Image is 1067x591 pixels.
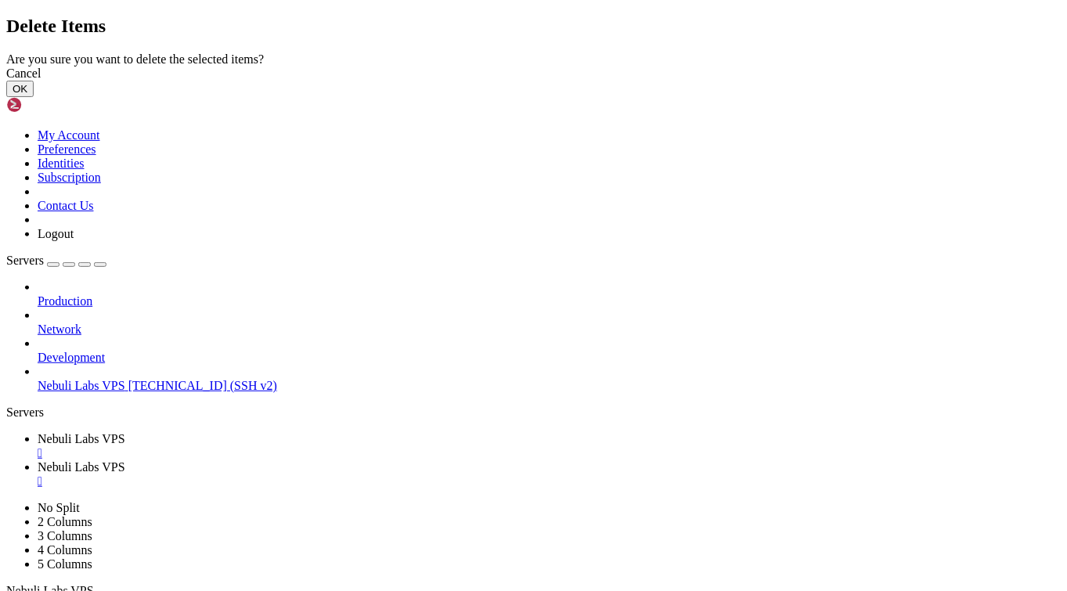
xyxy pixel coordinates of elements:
[38,543,92,557] a: 4 Columns
[6,73,864,86] x-row: Usage of /: 40.7% of 8.89GB Users logged in: 0
[6,405,1061,420] div: Servers
[38,294,92,308] span: Production
[38,474,1061,488] a: 
[38,515,92,528] a: 2 Columns
[6,405,864,419] x-row: root@nebuli-server:~/NebuliLabs-Bot# touch bot.js
[38,460,1061,488] a: Nebuli Labs VPS
[6,326,864,339] x-row: Last login: [DATE] from [TECHNICAL_ID]
[38,529,92,542] a: 3 Columns
[38,446,1061,460] a: 
[38,308,1061,337] li: Network
[6,219,864,232] x-row: 1 update can be applied immediately.
[38,379,1061,393] a: Nebuli Labs VPS [TECHNICAL_ID] (SSH v2)
[6,166,864,179] x-row: [URL][DOMAIN_NAME]
[38,294,1061,308] a: Production
[6,254,44,267] span: Servers
[38,323,1061,337] a: Network
[38,351,1061,365] a: Development
[38,171,101,184] a: Subscription
[38,432,125,445] span: Nebuli Labs VPS
[6,16,1061,37] h2: Delete Items
[6,6,864,20] x-row: * Support: [URL][DOMAIN_NAME]
[6,379,864,392] x-row: root@nebuli-server:~# mkdir NebuliLabs-Bot
[38,365,1061,393] li: Nebuli Labs VPS [TECHNICAL_ID] (SSH v2)
[6,52,1061,67] div: Are you sure you want to delete the selected items?
[6,67,1061,81] div: Cancel
[38,323,81,336] span: Network
[6,126,864,139] x-row: * Strictly confined Kubernetes makes edge and IoT secure. Learn how MicroK8s
[6,312,864,326] x-row: *** System restart required ***
[6,366,864,379] x-row: root@nebuli-server:~# cd /root
[6,392,864,405] x-row: root@nebuli-server:~# cd NebuliLabs-Bot
[6,99,864,113] x-row: Swap usage: 0%
[6,33,864,46] x-row: System information as of [DATE]
[6,472,864,485] x-row: root@nebuli-server:~/NebuliLabs-Bot#
[38,128,100,142] a: My Account
[251,472,257,485] div: (37, 35)
[38,157,85,170] a: Identities
[38,337,1061,365] li: Development
[6,339,864,352] x-row: root@nebuli-server:~# cd root
[38,227,74,240] a: Logout
[38,379,125,392] span: Nebuli Labs VPS
[6,352,864,366] x-row: -bash: cd: root: No such file or directory
[38,432,1061,460] a: Nebuli Labs VPS
[6,97,96,113] img: Shellngn
[38,280,1061,308] li: Production
[6,59,864,73] x-row: System load: 0.0 Processes: 119
[6,272,864,286] x-row: Learn more about enabling ESM Apps service at [URL][DOMAIN_NAME]
[6,419,864,432] x-row: root@nebuli-server:~/NebuliLabs-Bot# touch verify.js
[6,232,864,246] x-row: To see these additional updates run: apt list --upgradable
[6,259,864,272] x-row: 1 additional security update can be applied with ESM Apps.
[6,193,864,206] x-row: Expanded Security Maintenance for Applications is not enabled.
[6,81,34,97] button: OK
[38,142,96,156] a: Preferences
[6,254,106,267] a: Servers
[38,199,94,212] a: Contact Us
[6,445,864,459] x-row: serviceAccountKey.json: command not found
[6,139,864,153] x-row: just raised the bar for easy, resilient and secure K8s cluster deployment.
[6,459,864,472] x-row: root@nebuli-server:~/NebuliLabs-Bot# touch serviceAccountKey.json
[38,351,105,364] span: Development
[38,557,92,571] a: 5 Columns
[6,432,864,445] x-row: root@nebuli-server:~/NebuliLabs-Bot# serviceAccountKey.json
[128,379,277,392] span: [TECHNICAL_ID] (SSH v2)
[6,86,864,99] x-row: Memory usage: 24% IPv4 address for eth0: [TECHNICAL_ID]
[38,460,125,474] span: Nebuli Labs VPS
[38,501,80,514] a: No Split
